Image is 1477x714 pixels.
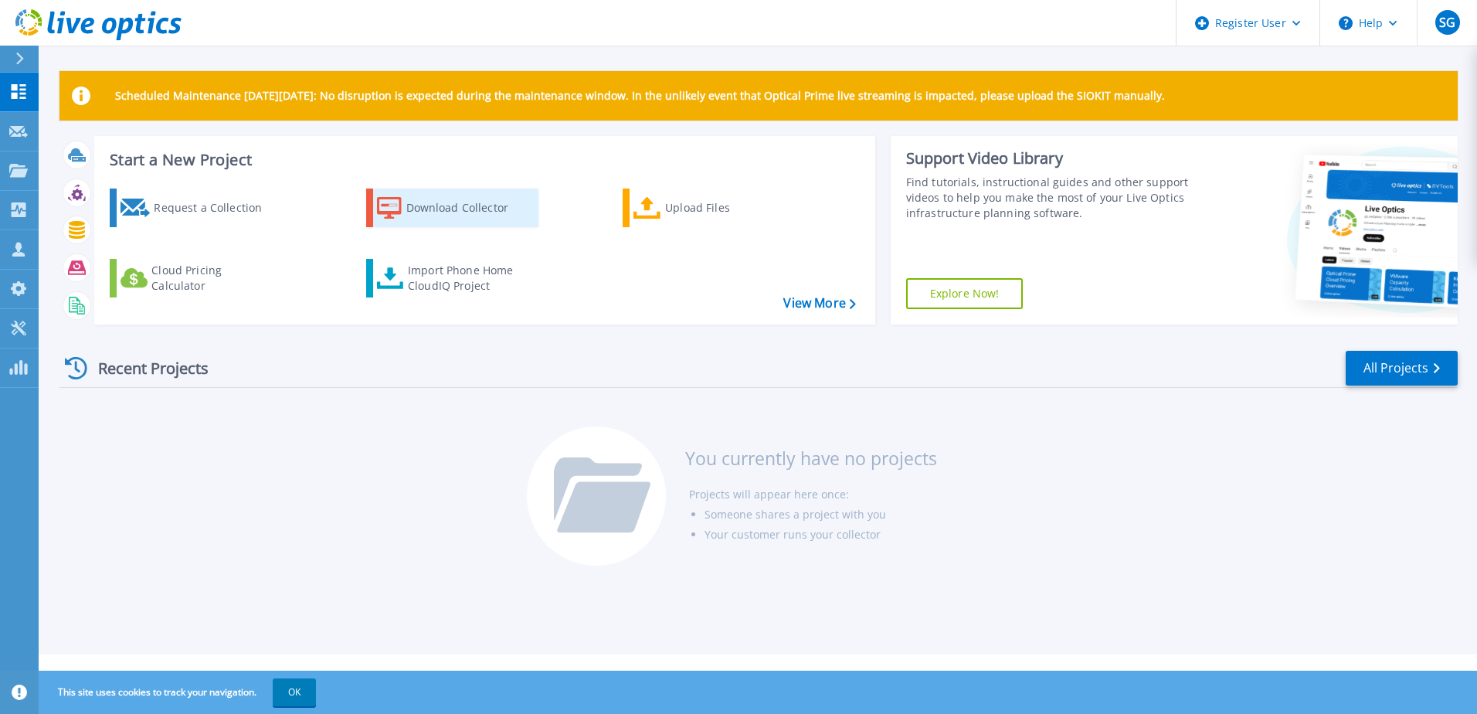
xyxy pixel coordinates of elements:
a: Request a Collection [110,189,282,227]
span: This site uses cookies to track your navigation. [42,678,316,706]
h3: Start a New Project [110,151,855,168]
div: Recent Projects [59,349,229,387]
li: Projects will appear here once: [689,484,937,505]
a: Explore Now! [906,278,1024,309]
div: Download Collector [406,192,530,223]
div: Import Phone Home CloudIQ Project [408,263,528,294]
div: Request a Collection [154,192,277,223]
div: Support Video Library [906,148,1195,168]
h3: You currently have no projects [685,450,937,467]
button: OK [273,678,316,706]
a: Upload Files [623,189,795,227]
a: All Projects [1346,351,1458,386]
div: Upload Files [665,192,789,223]
li: Your customer runs your collector [705,525,937,545]
a: View More [783,296,855,311]
div: Find tutorials, instructional guides and other support videos to help you make the most of your L... [906,175,1195,221]
li: Someone shares a project with you [705,505,937,525]
p: Scheduled Maintenance [DATE][DATE]: No disruption is expected during the maintenance window. In t... [115,90,1165,102]
span: SG [1439,16,1455,29]
div: Cloud Pricing Calculator [151,263,275,294]
a: Cloud Pricing Calculator [110,259,282,297]
a: Download Collector [366,189,538,227]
